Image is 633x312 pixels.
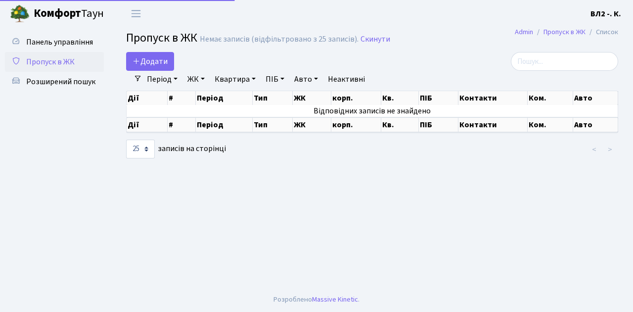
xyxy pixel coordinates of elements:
[361,35,390,44] a: Скинути
[590,8,621,19] b: ВЛ2 -. К.
[528,91,573,105] th: Ком.
[10,4,30,24] img: logo.png
[200,35,359,44] div: Немає записів (відфільтровано з 25 записів).
[312,294,358,305] a: Massive Kinetic
[324,71,369,88] a: Неактивні
[124,5,148,22] button: Переключити навігацію
[143,71,181,88] a: Період
[127,105,618,117] td: Відповідних записів не знайдено
[126,29,197,47] span: Пропуск в ЖК
[183,71,209,88] a: ЖК
[573,117,618,132] th: Авто
[458,91,528,105] th: Контакти
[528,117,573,132] th: Ком.
[26,56,75,67] span: Пропуск в ЖК
[196,117,253,132] th: Період
[458,117,528,132] th: Контакти
[253,91,293,105] th: Тип
[586,27,618,38] li: Список
[133,56,168,67] span: Додати
[511,52,618,71] input: Пошук...
[253,117,293,132] th: Тип
[5,52,104,72] a: Пропуск в ЖК
[331,117,381,132] th: корп.
[34,5,81,21] b: Комфорт
[5,72,104,92] a: Розширений пошук
[500,22,633,43] nav: breadcrumb
[515,27,533,37] a: Admin
[26,76,95,87] span: Розширений пошук
[419,91,458,105] th: ПІБ
[5,32,104,52] a: Панель управління
[331,91,381,105] th: корп.
[590,8,621,20] a: ВЛ2 -. К.
[290,71,322,88] a: Авто
[34,5,104,22] span: Таун
[293,117,331,132] th: ЖК
[211,71,260,88] a: Квартира
[127,117,168,132] th: Дії
[168,117,195,132] th: #
[381,117,419,132] th: Кв.
[127,91,168,105] th: Дії
[543,27,586,37] a: Пропуск в ЖК
[262,71,288,88] a: ПІБ
[168,91,195,105] th: #
[293,91,331,105] th: ЖК
[419,117,458,132] th: ПІБ
[26,37,93,48] span: Панель управління
[126,52,174,71] a: Додати
[126,140,155,158] select: записів на сторінці
[273,294,360,305] div: Розроблено .
[126,140,226,158] label: записів на сторінці
[573,91,618,105] th: Авто
[196,91,253,105] th: Період
[381,91,419,105] th: Кв.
